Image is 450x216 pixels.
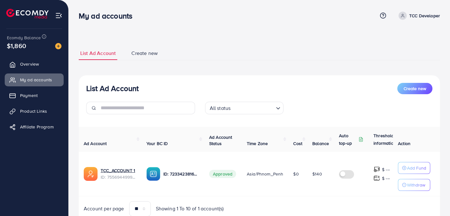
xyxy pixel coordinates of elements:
[55,12,62,19] img: menu
[396,12,440,20] a: TCC Developer
[101,174,136,180] span: ID: 7556944999867367440
[20,124,54,130] span: Affiliate Program
[407,164,426,172] p: Add Fund
[209,104,232,113] span: All status
[6,9,49,19] img: logo
[398,162,430,174] button: Add Fund
[5,89,64,102] a: Payment
[84,167,98,181] img: ic-ads-acc.e4c84228.svg
[404,85,426,92] span: Create new
[5,105,64,117] a: Product Links
[86,84,139,93] h3: List Ad Account
[382,175,390,182] p: $ ---
[247,140,268,147] span: Time Zone
[382,166,390,173] p: $ ---
[101,167,135,174] a: TCC_ACCOUNT 1
[339,132,357,147] p: Auto top-up
[20,108,47,114] span: Product Links
[79,11,137,20] h3: My ad accounts
[312,140,329,147] span: Balance
[397,83,432,94] button: Create new
[20,77,52,83] span: My ad accounts
[131,50,158,57] span: Create new
[205,102,283,114] div: Search for option
[146,140,168,147] span: Your BC ID
[293,171,299,177] span: $0
[312,171,322,177] span: $140
[5,121,64,133] a: Affiliate Program
[20,92,38,99] span: Payment
[146,167,160,181] img: ic-ba-acc.ded83a64.svg
[373,166,380,173] img: top-up amount
[409,12,440,19] p: TCC Developer
[373,175,380,181] img: top-up amount
[398,140,410,147] span: Action
[80,50,116,57] span: List Ad Account
[20,61,39,67] span: Overview
[7,35,41,41] span: Ecomdy Balance
[84,205,124,212] span: Account per page
[209,170,236,178] span: Approved
[101,167,136,180] div: <span class='underline'>TCC_ACCOUNT 1</span></br>7556944999867367440
[5,73,64,86] a: My ad accounts
[7,41,26,50] span: $1,860
[84,140,107,147] span: Ad Account
[55,43,61,49] img: image
[156,205,224,212] span: Showing 1 To 10 of 1 account(s)
[5,58,64,70] a: Overview
[407,181,425,189] p: Withdraw
[163,170,199,178] p: ID: 7233423816783855617
[398,179,430,191] button: Withdraw
[209,134,232,147] span: Ad Account Status
[293,140,302,147] span: Cost
[232,102,273,113] input: Search for option
[373,132,404,147] p: Threshold information
[247,171,283,177] span: Asia/Phnom_Penh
